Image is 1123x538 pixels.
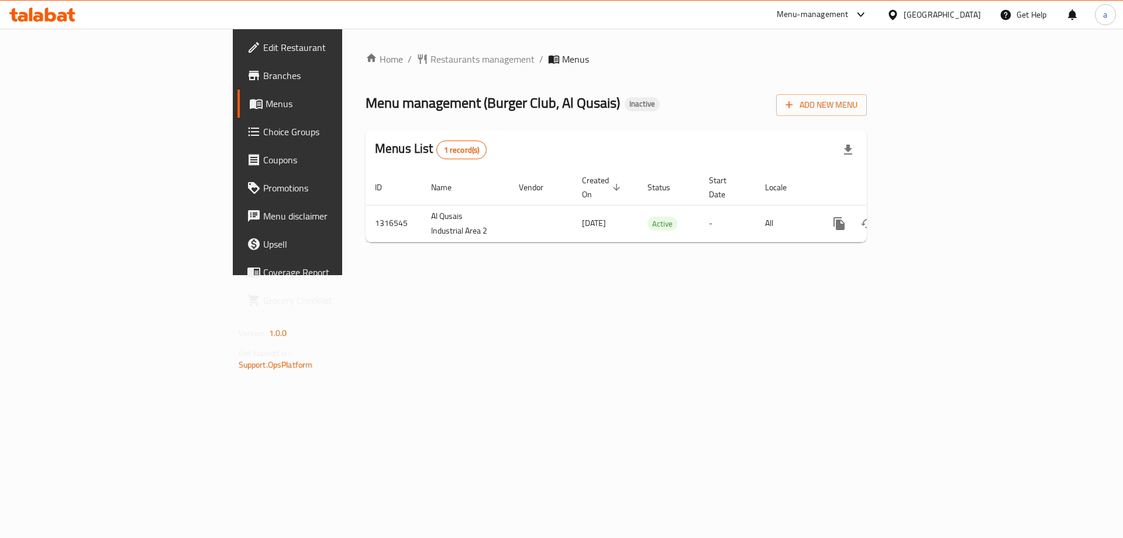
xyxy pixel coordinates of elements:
[582,173,624,201] span: Created On
[582,215,606,231] span: [DATE]
[700,205,756,242] td: -
[816,170,947,205] th: Actions
[263,293,411,307] span: Grocery Checklist
[263,237,411,251] span: Upsell
[263,153,411,167] span: Coupons
[375,140,487,159] h2: Menus List
[266,97,411,111] span: Menus
[366,52,867,66] nav: breadcrumb
[237,33,421,61] a: Edit Restaurant
[237,286,421,314] a: Grocery Checklist
[237,174,421,202] a: Promotions
[776,94,867,116] button: Add New Menu
[1103,8,1107,21] span: a
[237,202,421,230] a: Menu disclaimer
[239,357,313,372] a: Support.OpsPlatform
[853,210,881,238] button: Change Status
[263,209,411,223] span: Menu disclaimer
[539,52,543,66] li: /
[519,180,559,194] span: Vendor
[416,52,535,66] a: Restaurants management
[237,146,421,174] a: Coupons
[263,181,411,195] span: Promotions
[431,180,467,194] span: Name
[825,210,853,238] button: more
[777,8,849,22] div: Menu-management
[437,145,487,156] span: 1 record(s)
[263,265,411,279] span: Coverage Report
[237,258,421,286] a: Coverage Report
[430,52,535,66] span: Restaurants management
[756,205,816,242] td: All
[904,8,981,21] div: [GEOGRAPHIC_DATA]
[625,97,660,111] div: Inactive
[239,325,267,341] span: Version:
[263,125,411,139] span: Choice Groups
[834,136,862,164] div: Export file
[366,90,620,116] span: Menu management ( Burger Club, Al Qusais )
[269,325,287,341] span: 1.0.0
[237,118,421,146] a: Choice Groups
[375,180,397,194] span: ID
[237,61,421,90] a: Branches
[422,205,509,242] td: Al Qusais Industrial Area 2
[263,40,411,54] span: Edit Restaurant
[786,98,857,112] span: Add New Menu
[562,52,589,66] span: Menus
[765,180,802,194] span: Locale
[709,173,742,201] span: Start Date
[625,99,660,109] span: Inactive
[647,217,677,231] span: Active
[436,141,487,159] div: Total records count
[239,345,292,361] span: Get support on:
[237,230,421,258] a: Upsell
[647,217,677,231] div: Active
[647,180,685,194] span: Status
[263,68,411,83] span: Branches
[237,90,421,118] a: Menus
[366,170,947,242] table: enhanced table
